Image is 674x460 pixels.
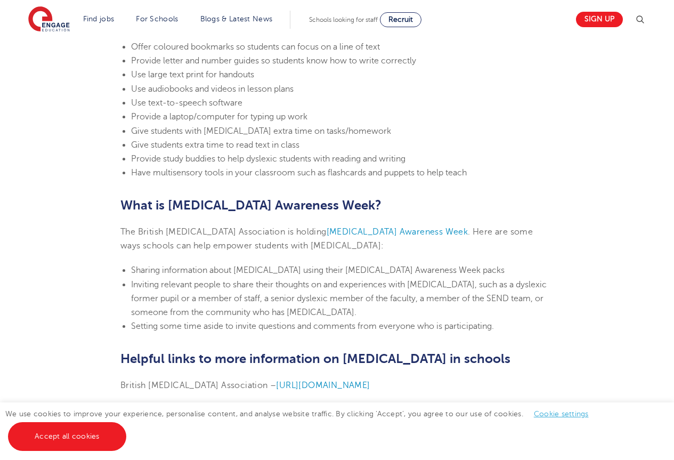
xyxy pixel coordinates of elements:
[327,227,468,237] a: [MEDICAL_DATA] Awareness Week
[83,15,115,23] a: Find jobs
[136,15,178,23] a: For Schools
[131,112,307,122] span: Provide a laptop/computer for typing up work
[276,381,370,390] a: [URL][DOMAIN_NAME]
[131,56,416,66] span: Provide letter and number guides so students know how to write correctly
[120,381,276,390] span: British [MEDICAL_DATA] Association –
[380,12,421,27] a: Recruit
[8,422,126,451] a: Accept all cookies
[120,351,510,366] b: Helpful links to more information on [MEDICAL_DATA] in schools
[28,6,70,33] img: Engage Education
[131,70,254,79] span: Use large text print for handouts
[131,84,294,94] span: Use audiobooks and videos in lesson plans
[120,198,381,213] b: What is [MEDICAL_DATA] Awareness Week?
[388,15,413,23] span: Recruit
[120,227,327,237] span: The British [MEDICAL_DATA] Association is holding
[309,16,378,23] span: Schools looking for staff
[131,98,242,108] span: Use text-to-speech software
[131,126,391,136] span: Give students with [MEDICAL_DATA] extra time on tasks/homework
[131,280,547,318] span: Inviting relevant people to share their thoughts on and experiences with [MEDICAL_DATA], such as ...
[131,154,405,164] span: Provide study buddies to help dyslexic students with reading and writing
[131,140,299,150] span: Give students extra time to read text in class
[576,12,623,27] a: Sign up
[200,15,273,23] a: Blogs & Latest News
[131,265,505,275] span: Sharing information about [MEDICAL_DATA] using their [MEDICAL_DATA] Awareness Week packs
[5,410,599,440] span: We use cookies to improve your experience, personalise content, and analyse website traffic. By c...
[120,227,533,251] span: . Here are some ways schools can help empower students with [MEDICAL_DATA]:
[131,42,380,52] span: Offer coloured bookmarks so students can focus on a line of text
[131,168,467,177] span: Have multisensory tools in your classroom such as flashcards and puppets to help teach
[131,321,494,331] span: Setting some time aside to invite questions and comments from everyone who is participating.
[534,410,589,418] a: Cookie settings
